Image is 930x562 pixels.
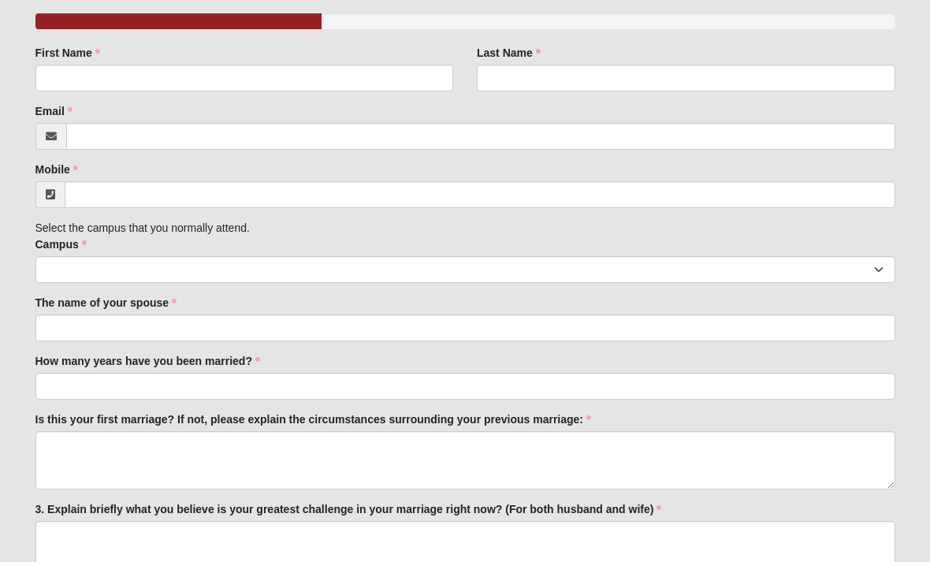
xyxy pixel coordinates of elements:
[477,46,541,61] label: Last Name
[35,296,177,311] label: The name of your spouse
[35,502,662,518] label: 3. Explain briefly what you believe is your greatest challenge in your marriage right now? (For b...
[35,162,78,178] label: Mobile
[35,104,73,120] label: Email
[35,412,592,428] label: Is this your first marriage? If not, please explain the circumstances surrounding your previous m...
[35,46,100,61] label: First Name
[35,354,260,370] label: How many years have you been married?
[35,237,87,253] label: Campus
